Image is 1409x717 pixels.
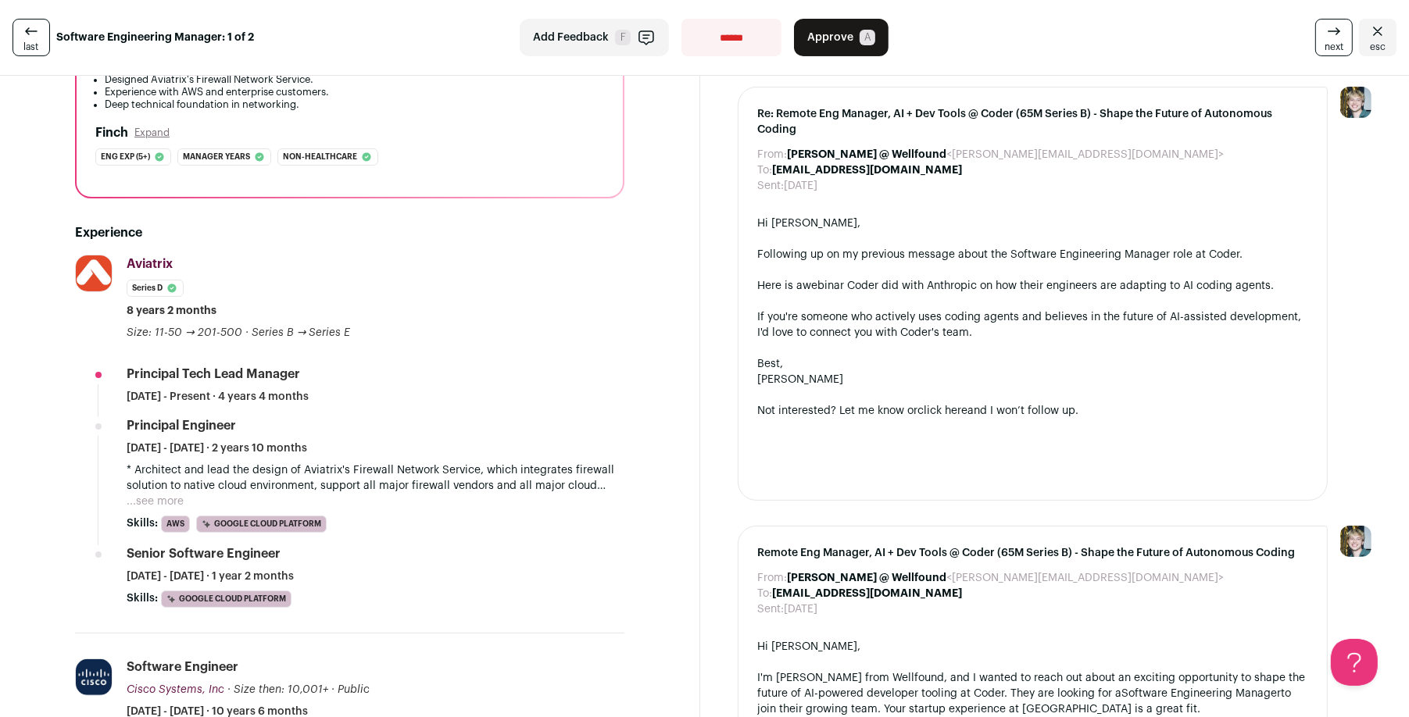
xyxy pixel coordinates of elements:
[757,309,1308,341] div: If you're someone who actively uses coding agents and believes in the future of AI-assisted devel...
[183,149,250,165] span: Manager years
[757,162,772,178] dt: To:
[757,356,1308,372] div: Best,
[1340,526,1371,557] img: 6494470-medium_jpg
[13,19,50,56] a: last
[787,147,1224,162] dd: <[PERSON_NAME][EMAIL_ADDRESS][DOMAIN_NAME]>
[245,325,249,341] span: ·
[757,178,784,194] dt: Sent:
[283,149,357,165] span: Non-healthcare
[807,30,853,45] span: Approve
[784,178,817,194] dd: [DATE]
[105,73,604,86] li: Designed Aviatrix's Firewall Network Service.
[757,670,1308,717] div: I'm [PERSON_NAME] from Wellfound, and I wanted to reach out about an exciting opportunity to shap...
[127,303,216,319] span: 8 years 2 months
[787,573,946,583] b: [PERSON_NAME] @ Wellfound
[127,684,224,695] span: Cisco Systems, Inc
[860,30,875,45] span: A
[757,280,803,291] span: Here is a
[787,149,946,160] b: [PERSON_NAME] @ Wellfound
[56,30,254,45] strong: Software Engineering Manager: 1 of 2
[1359,19,1396,56] a: Close
[338,684,370,695] span: Public
[1271,280,1274,291] span: .
[1370,41,1386,53] span: esc
[127,327,242,338] span: Size: 11-50 → 201-500
[127,590,158,606] span: Skills:
[757,147,787,162] dt: From:
[76,659,112,695] img: d9f8571823f42487d06c0a2b32587fc76af568bc68ffee623e147147d74b258d.jpg
[127,417,236,434] div: Principal Engineer
[127,258,173,270] span: Aviatrix
[772,165,962,176] b: [EMAIL_ADDRESS][DOMAIN_NAME]
[196,515,327,533] li: Google Cloud Platform
[784,601,817,617] dd: [DATE]
[757,601,784,617] dt: Sent:
[127,545,281,562] div: Senior Software Engineer
[757,570,787,586] dt: From:
[757,545,1308,561] span: Remote Eng Manager, AI + Dev Tools @ Coder (65M Series B) - Shape the Future of Autonomous Coding
[1121,688,1281,699] a: Software Engineering Manager
[757,586,772,601] dt: To:
[227,684,328,695] span: · Size then: 10,001+
[127,569,294,584] span: [DATE] - [DATE] · 1 year 2 months
[252,327,351,338] span: Series B → Series E
[76,255,112,291] img: 87ed248dab80db569c4bf2297686b73b4029529c2d03667ca3e25e3edf864844.jpg
[794,19,889,56] button: Approve A
[127,494,184,509] button: ...see more
[105,98,604,111] li: Deep technical foundation in networking.
[757,403,1308,419] div: Not interested? Let me know or and I won’t follow up.
[803,280,1271,291] a: webinar Coder did with Anthropic on how their engineers are adapting to AI coding agents
[161,590,291,608] li: Google Cloud Platform
[105,86,604,98] li: Experience with AWS and enterprise customers.
[127,515,158,531] span: Skills:
[101,149,150,165] span: Eng exp (5+)
[127,441,307,456] span: [DATE] - [DATE] · 2 years 10 months
[127,658,238,676] div: Software Engineer
[161,515,190,533] li: AWS
[520,19,669,56] button: Add Feedback F
[127,462,624,494] p: * Architect and lead the design of Aviatrix's Firewall Network Service, which integrates firewall...
[615,30,631,45] span: F
[772,588,962,599] b: [EMAIL_ADDRESS][DOMAIN_NAME]
[533,30,609,45] span: Add Feedback
[1331,639,1378,686] iframe: Help Scout Beacon - Open
[127,366,300,383] div: Principal Tech Lead Manager
[917,405,967,416] a: click here
[757,247,1308,262] div: Following up on my previous message about the Software Engineering Manager role at Coder.
[787,570,1224,586] dd: <[PERSON_NAME][EMAIL_ADDRESS][DOMAIN_NAME]>
[95,123,128,142] h2: Finch
[757,372,1308,387] div: [PERSON_NAME]
[127,280,184,297] li: Series D
[1315,19,1353,56] a: next
[127,389,309,405] span: [DATE] - Present · 4 years 4 months
[757,216,1308,231] div: Hi [PERSON_NAME],
[75,223,624,242] h2: Experience
[134,127,170,139] button: Expand
[1340,87,1371,118] img: 6494470-medium_jpg
[757,639,1308,655] div: Hi [PERSON_NAME],
[757,106,1308,137] span: Re: Remote Eng Manager, AI + Dev Tools @ Coder (65M Series B) - Shape the Future of Autonomous Co...
[1325,41,1343,53] span: next
[331,682,334,697] span: ·
[24,41,39,53] span: last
